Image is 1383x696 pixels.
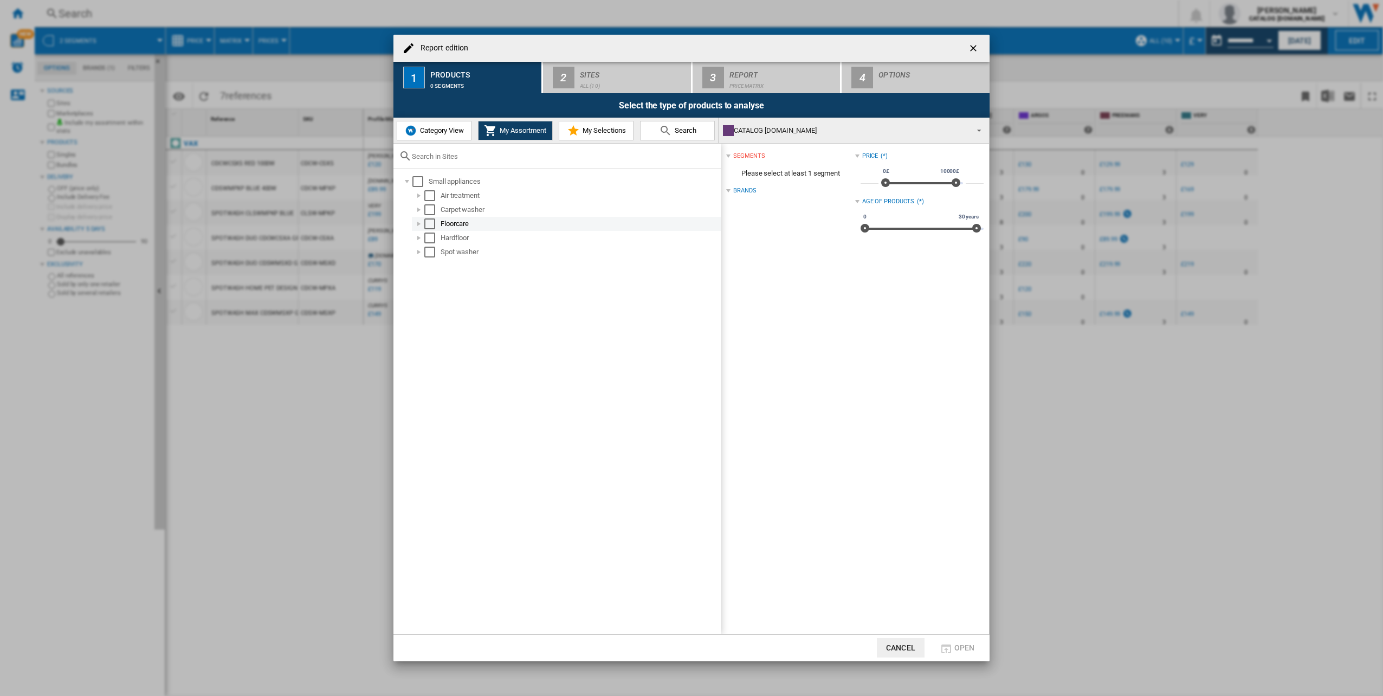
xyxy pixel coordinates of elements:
[559,121,634,140] button: My Selections
[441,204,719,215] div: Carpet washer
[964,37,985,59] button: getI18NText('BUTTONS.CLOSE_DIALOG')
[672,126,696,134] span: Search
[877,638,925,658] button: Cancel
[954,643,975,652] span: Open
[729,78,836,89] div: Price Matrix
[424,247,441,257] md-checkbox: Select
[424,190,441,201] md-checkbox: Select
[862,197,915,206] div: Age of products
[441,218,719,229] div: Floorcare
[478,121,553,140] button: My Assortment
[968,43,981,56] ng-md-icon: getI18NText('BUTTONS.CLOSE_DIALOG')
[851,67,873,88] div: 4
[729,66,836,78] div: Report
[723,123,967,138] div: CATALOG [DOMAIN_NAME]
[862,212,868,221] span: 0
[393,93,990,118] div: Select the type of products to analyse
[412,176,429,187] md-checkbox: Select
[397,121,471,140] button: Category View
[417,126,464,134] span: Category View
[415,43,468,54] h4: Report edition
[842,62,990,93] button: 4 Options
[862,152,878,160] div: Price
[430,66,537,78] div: Products
[404,124,417,137] img: wiser-icon-blue.png
[580,78,687,89] div: ALL (10)
[412,152,715,160] input: Search in Sites
[878,66,985,78] div: Options
[441,190,719,201] div: Air treatment
[543,62,692,93] button: 2 Sites ALL (10)
[733,186,756,195] div: Brands
[424,218,441,229] md-checkbox: Select
[441,247,719,257] div: Spot washer
[881,167,891,176] span: 0£
[580,66,687,78] div: Sites
[429,176,719,187] div: Small appliances
[393,62,542,93] button: 1 Products 0 segments
[497,126,546,134] span: My Assortment
[933,638,981,658] button: Open
[640,121,715,140] button: Search
[424,204,441,215] md-checkbox: Select
[702,67,724,88] div: 3
[430,78,537,89] div: 0 segments
[553,67,574,88] div: 2
[733,152,765,160] div: segments
[693,62,842,93] button: 3 Report Price Matrix
[580,126,626,134] span: My Selections
[403,67,425,88] div: 1
[957,212,980,221] span: 30 years
[726,163,855,184] span: Please select at least 1 segment
[939,167,961,176] span: 10000£
[441,233,719,243] div: Hardfloor
[424,233,441,243] md-checkbox: Select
